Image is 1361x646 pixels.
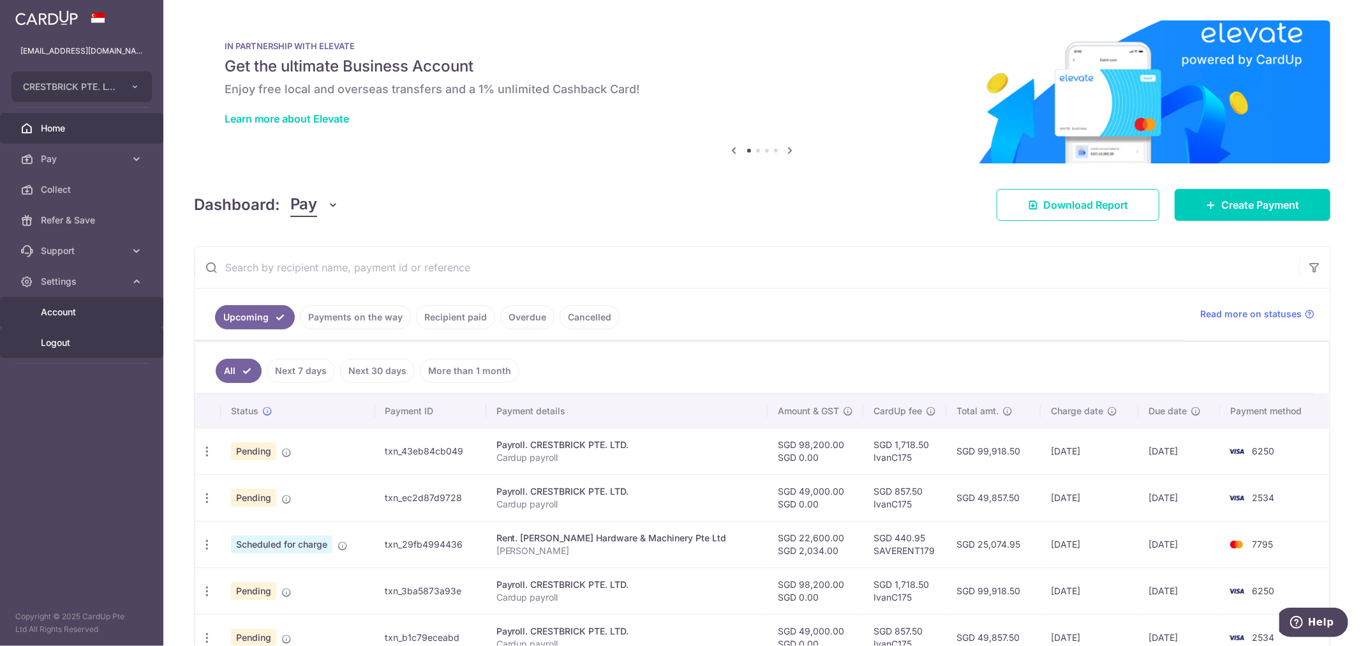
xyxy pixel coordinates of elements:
a: Read more on statuses [1200,308,1314,320]
h5: Get the ultimate Business Account [225,56,1300,77]
img: Bank Card [1224,583,1249,599]
button: Pay [290,193,339,217]
td: txn_43eb84cb049 [375,428,486,474]
a: Overdue [500,305,554,329]
a: Recipient paid [416,305,495,329]
td: SGD 99,918.50 [946,428,1041,474]
span: Pay [290,193,317,217]
p: Cardup payroll [496,498,757,511]
img: Bank Card [1224,444,1249,459]
td: SGD 25,074.95 [946,521,1041,567]
td: [DATE] [1041,428,1138,474]
a: More than 1 month [420,359,519,383]
td: SGD 99,918.50 [946,567,1041,614]
img: CardUp [15,10,78,26]
h6: Enjoy free local and overseas transfers and a 1% unlimited Cashback Card! [225,82,1300,97]
td: [DATE] [1138,567,1220,614]
span: CRESTBRICK PTE. LTD. [23,80,117,93]
td: SGD 857.50 IvanC175 [863,474,946,521]
div: Payroll. CRESTBRICK PTE. LTD. [496,578,757,591]
span: 2534 [1252,492,1274,503]
span: Collect [41,183,125,196]
td: txn_3ba5873a93e [375,567,486,614]
span: 6250 [1252,446,1274,456]
a: Download Report [997,189,1159,221]
p: [EMAIL_ADDRESS][DOMAIN_NAME] [20,45,143,57]
a: Cancelled [560,305,620,329]
span: Pending [231,489,276,507]
span: Logout [41,336,125,349]
td: SGD 98,200.00 SGD 0.00 [768,428,863,474]
input: Search by recipient name, payment id or reference [195,247,1299,288]
a: Create Payment [1175,189,1330,221]
span: Pay [41,153,125,165]
div: Payroll. CRESTBRICK PTE. LTD. [496,485,757,498]
img: Bank Card [1224,490,1249,506]
span: Create Payment [1221,197,1299,213]
td: [DATE] [1138,521,1220,567]
td: SGD 1,718.50 IvanC175 [863,428,946,474]
td: SGD 22,600.00 SGD 2,034.00 [768,521,863,567]
iframe: Opens a widget where you can find more information [1279,608,1348,640]
span: Pending [231,442,276,460]
div: Payroll. CRESTBRICK PTE. LTD. [496,439,757,451]
td: [DATE] [1041,567,1138,614]
h4: Dashboard: [194,193,280,216]
span: Amount & GST [778,405,839,417]
a: Payments on the way [300,305,411,329]
p: Cardup payroll [496,591,757,604]
span: Account [41,306,125,319]
span: 7795 [1252,539,1273,550]
td: SGD 49,857.50 [946,474,1041,521]
span: Charge date [1051,405,1103,417]
th: Payment details [486,394,768,428]
td: [DATE] [1138,474,1220,521]
th: Payment method [1220,394,1329,428]
div: Rent. [PERSON_NAME] Hardware & Machinery Pte Ltd [496,532,757,545]
a: Learn more about Elevate [225,112,349,125]
span: Status [231,405,258,417]
img: Renovation banner [194,20,1330,163]
td: txn_ec2d87d9728 [375,474,486,521]
span: Support [41,244,125,257]
a: Next 30 days [340,359,415,383]
span: Read more on statuses [1200,308,1302,320]
img: Bank Card [1224,630,1249,645]
span: Download Report [1043,197,1128,213]
a: Upcoming [215,305,295,329]
th: Payment ID [375,394,486,428]
span: 2534 [1252,632,1274,643]
td: [DATE] [1041,474,1138,521]
td: SGD 440.95 SAVERENT179 [863,521,946,567]
span: Scheduled for charge [231,536,332,553]
button: CRESTBRICK PTE. LTD. [11,71,152,102]
span: Home [41,122,125,135]
span: Refer & Save [41,214,125,227]
p: [PERSON_NAME] [496,545,757,557]
div: Payroll. CRESTBRICK PTE. LTD. [496,625,757,638]
td: SGD 1,718.50 IvanC175 [863,567,946,614]
td: SGD 98,200.00 SGD 0.00 [768,567,863,614]
p: Cardup payroll [496,451,757,464]
p: IN PARTNERSHIP WITH ELEVATE [225,41,1300,51]
img: Bank Card [1224,537,1249,552]
span: CardUp fee [874,405,922,417]
td: txn_29fb4994436 [375,521,486,567]
span: 6250 [1252,585,1274,596]
span: Due date [1149,405,1187,417]
a: Next 7 days [267,359,335,383]
td: [DATE] [1138,428,1220,474]
a: All [216,359,262,383]
td: [DATE] [1041,521,1138,567]
span: Pending [231,582,276,600]
span: Total amt. [956,405,999,417]
span: Settings [41,275,125,288]
td: SGD 49,000.00 SGD 0.00 [768,474,863,521]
